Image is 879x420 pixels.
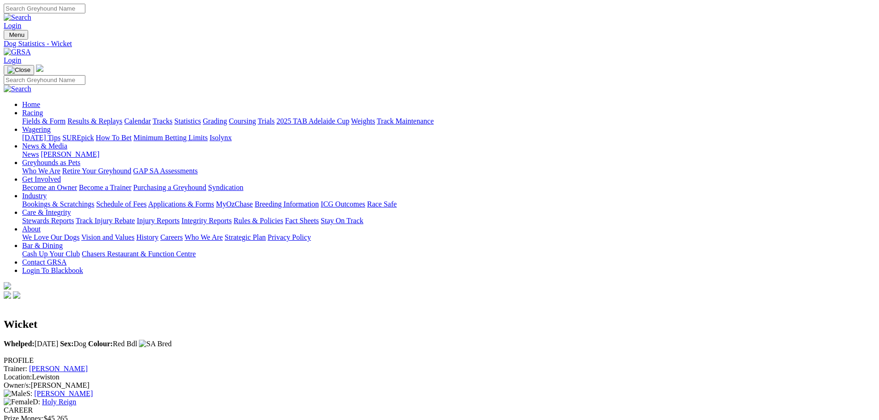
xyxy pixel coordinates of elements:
[133,134,208,142] a: Minimum Betting Limits
[216,200,253,208] a: MyOzChase
[22,109,43,117] a: Racing
[367,200,396,208] a: Race Safe
[4,340,58,348] span: [DATE]
[229,117,256,125] a: Coursing
[29,365,88,373] a: [PERSON_NAME]
[4,373,32,381] span: Location:
[181,217,232,225] a: Integrity Reports
[4,56,21,64] a: Login
[22,192,47,200] a: Industry
[209,134,232,142] a: Isolynx
[139,340,172,348] img: SA Bred
[4,390,26,398] img: Male
[321,200,365,208] a: ICG Outcomes
[4,373,875,381] div: Lewiston
[136,233,158,241] a: History
[22,167,875,175] div: Greyhounds as Pets
[4,40,875,48] a: Dog Statistics - Wicket
[22,150,39,158] a: News
[36,65,43,72] img: logo-grsa-white.png
[268,233,311,241] a: Privacy Policy
[255,200,319,208] a: Breeding Information
[34,390,93,397] a: [PERSON_NAME]
[22,233,79,241] a: We Love Our Dogs
[4,381,875,390] div: [PERSON_NAME]
[79,183,132,191] a: Become a Trainer
[22,167,60,175] a: Who We Are
[285,217,319,225] a: Fact Sheets
[22,134,875,142] div: Wagering
[4,406,875,414] div: CAREER
[225,233,266,241] a: Strategic Plan
[22,258,66,266] a: Contact GRSA
[203,117,227,125] a: Grading
[4,22,21,30] a: Login
[321,217,363,225] a: Stay On Track
[4,365,27,373] span: Trainer:
[4,75,85,85] input: Search
[185,233,223,241] a: Who We Are
[60,340,73,348] b: Sex:
[62,134,94,142] a: SUREpick
[4,318,875,331] h2: Wicket
[4,398,33,406] img: Female
[82,250,196,258] a: Chasers Restaurant & Function Centre
[22,175,61,183] a: Get Involved
[22,142,67,150] a: News & Media
[22,183,77,191] a: Become an Owner
[22,183,875,192] div: Get Involved
[4,340,35,348] b: Whelped:
[4,85,31,93] img: Search
[4,30,28,40] button: Toggle navigation
[208,183,243,191] a: Syndication
[22,117,875,125] div: Racing
[22,117,66,125] a: Fields & Form
[22,250,80,258] a: Cash Up Your Club
[22,217,74,225] a: Stewards Reports
[257,117,275,125] a: Trials
[76,217,135,225] a: Track Injury Rebate
[4,381,31,389] span: Owner/s:
[22,101,40,108] a: Home
[133,167,198,175] a: GAP SA Assessments
[4,390,32,397] span: S:
[41,150,99,158] a: [PERSON_NAME]
[60,340,86,348] span: Dog
[22,208,71,216] a: Care & Integrity
[22,159,80,166] a: Greyhounds as Pets
[4,356,875,365] div: PROFILE
[276,117,349,125] a: 2025 TAB Adelaide Cup
[160,233,183,241] a: Careers
[148,200,214,208] a: Applications & Forms
[96,134,132,142] a: How To Bet
[62,167,132,175] a: Retire Your Greyhound
[88,340,137,348] span: Red Bdl
[22,125,51,133] a: Wagering
[22,266,83,274] a: Login To Blackbook
[22,150,875,159] div: News & Media
[4,65,34,75] button: Toggle navigation
[7,66,30,74] img: Close
[81,233,134,241] a: Vision and Values
[22,225,41,233] a: About
[22,200,94,208] a: Bookings & Scratchings
[4,291,11,299] img: facebook.svg
[4,4,85,13] input: Search
[42,398,76,406] a: Holy Reign
[22,250,875,258] div: Bar & Dining
[233,217,283,225] a: Rules & Policies
[377,117,434,125] a: Track Maintenance
[133,183,206,191] a: Purchasing a Greyhound
[9,31,24,38] span: Menu
[4,13,31,22] img: Search
[153,117,173,125] a: Tracks
[124,117,151,125] a: Calendar
[96,200,146,208] a: Schedule of Fees
[137,217,179,225] a: Injury Reports
[22,242,63,249] a: Bar & Dining
[4,282,11,290] img: logo-grsa-white.png
[4,398,40,406] span: D:
[88,340,113,348] b: Colour:
[22,217,875,225] div: Care & Integrity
